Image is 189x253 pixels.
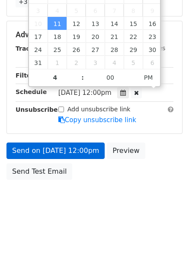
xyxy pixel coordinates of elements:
span: August 3, 2025 [29,4,48,17]
span: August 17, 2025 [29,30,48,43]
span: August 13, 2025 [86,17,105,30]
span: August 10, 2025 [29,17,48,30]
span: August 19, 2025 [67,30,86,43]
span: September 4, 2025 [105,56,124,69]
span: August 14, 2025 [105,17,124,30]
span: August 7, 2025 [105,4,124,17]
span: August 8, 2025 [124,4,143,17]
strong: Unsubscribe [16,106,58,113]
span: September 3, 2025 [86,56,105,69]
a: Preview [107,143,145,159]
span: August 6, 2025 [86,4,105,17]
h5: Advanced [16,30,173,39]
a: Send Test Email [6,163,72,180]
span: August 18, 2025 [48,30,67,43]
a: Send on [DATE] 12:00pm [6,143,105,159]
span: [DATE] 12:00pm [58,89,112,97]
span: August 15, 2025 [124,17,143,30]
span: : [81,69,84,86]
span: August 24, 2025 [29,43,48,56]
span: August 11, 2025 [48,17,67,30]
span: August 20, 2025 [86,30,105,43]
span: August 25, 2025 [48,43,67,56]
span: August 23, 2025 [143,30,162,43]
span: September 2, 2025 [67,56,86,69]
span: August 26, 2025 [67,43,86,56]
span: August 4, 2025 [48,4,67,17]
input: Minute [84,69,137,86]
strong: Filters [16,72,38,79]
span: Click to toggle [137,69,160,86]
strong: Schedule [16,88,47,95]
span: August 9, 2025 [143,4,162,17]
iframe: Chat Widget [146,211,189,253]
strong: Tracking [16,45,45,52]
span: August 12, 2025 [67,17,86,30]
span: August 29, 2025 [124,43,143,56]
span: September 1, 2025 [48,56,67,69]
span: August 5, 2025 [67,4,86,17]
span: August 27, 2025 [86,43,105,56]
a: Copy unsubscribe link [58,116,136,124]
span: August 31, 2025 [29,56,48,69]
span: August 28, 2025 [105,43,124,56]
span: August 21, 2025 [105,30,124,43]
span: September 6, 2025 [143,56,162,69]
span: August 22, 2025 [124,30,143,43]
input: Hour [29,69,82,86]
span: August 16, 2025 [143,17,162,30]
span: September 5, 2025 [124,56,143,69]
label: Add unsubscribe link [67,105,131,114]
span: August 30, 2025 [143,43,162,56]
